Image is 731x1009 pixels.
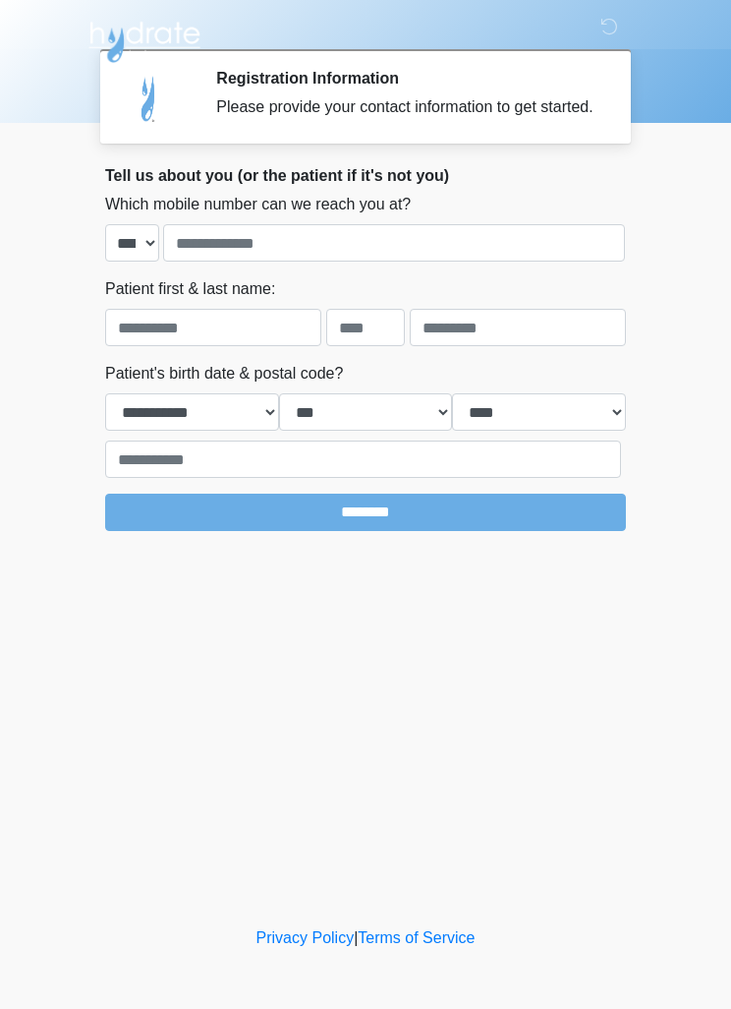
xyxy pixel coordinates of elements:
label: Patient's birth date & postal code? [105,362,343,386]
label: Patient first & last name: [105,277,275,301]
a: | [354,929,358,946]
div: Please provide your contact information to get started. [216,95,596,119]
img: Agent Avatar [120,69,179,128]
h2: Tell us about you (or the patient if it's not you) [105,166,626,185]
label: Which mobile number can we reach you at? [105,193,411,216]
a: Terms of Service [358,929,475,946]
a: Privacy Policy [256,929,355,946]
img: Hydrate IV Bar - Scottsdale Logo [85,15,203,64]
